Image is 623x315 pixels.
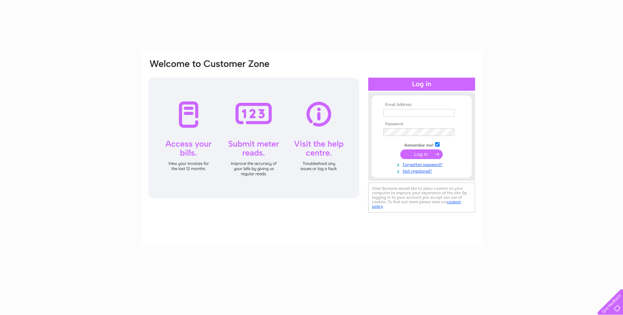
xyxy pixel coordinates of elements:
a: Not registered? [383,167,462,174]
input: Submit [400,149,443,159]
th: Email Address: [382,102,462,107]
td: Remember me? [382,141,462,148]
a: Forgotten password? [383,161,462,167]
a: cookies policy [372,199,461,209]
div: Clear Business would like to place cookies on your computer to improve your experience of the sit... [368,183,475,213]
th: Password: [382,122,462,127]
